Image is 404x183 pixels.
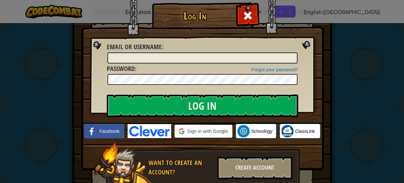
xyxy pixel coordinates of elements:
[100,128,119,134] span: Facebook
[281,125,294,137] img: classlink-logo-small.png
[187,128,228,134] span: Sign in with Google
[154,10,237,21] h1: Log In
[107,94,298,117] input: Log In
[251,128,272,134] span: Schoology
[251,67,298,72] a: Forgot your password?
[128,124,171,138] img: clever-logo-blue.png
[107,42,162,51] span: Email or Username
[295,128,315,134] span: ClassLink
[107,64,135,73] span: Password
[174,125,232,138] div: Sign in with Google
[148,158,214,177] div: Want to create an account?
[237,125,250,137] img: schoology.png
[86,125,98,137] img: facebook_small.png
[217,157,292,179] div: Create Account
[107,42,163,52] label: :
[107,64,136,74] label: :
